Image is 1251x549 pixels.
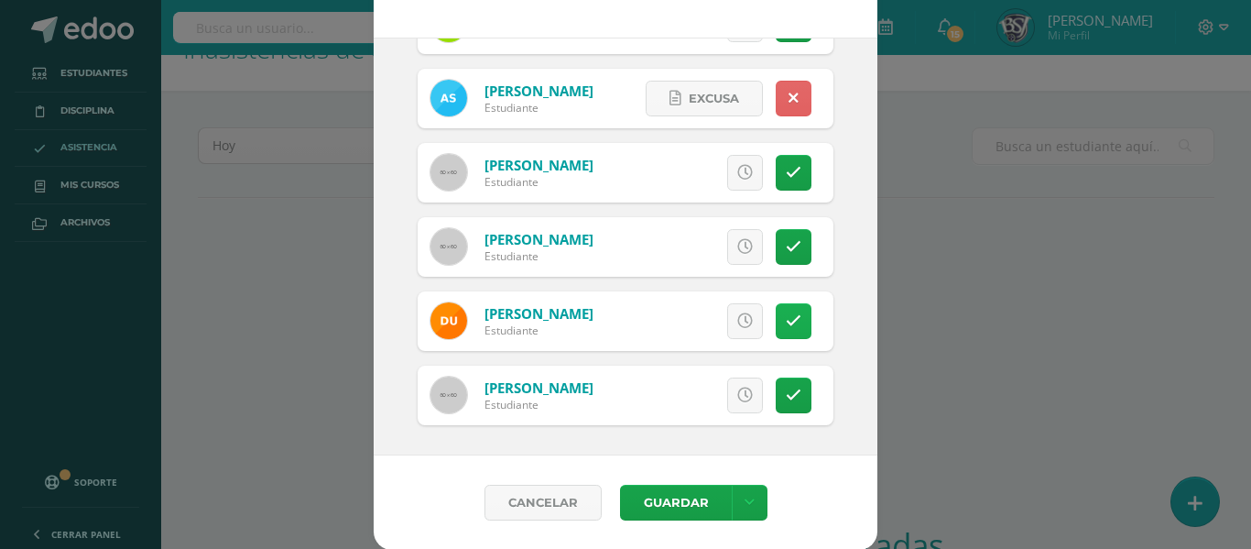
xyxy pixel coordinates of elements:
[484,485,602,521] a: Cancelar
[430,377,467,413] img: 60x60
[484,230,593,248] a: [PERSON_NAME]
[430,154,467,191] img: 60x60
[484,174,593,190] div: Estudiante
[484,156,593,174] a: [PERSON_NAME]
[689,82,739,115] span: Excusa
[484,248,593,264] div: Estudiante
[484,304,593,323] a: [PERSON_NAME]
[620,485,732,521] button: Guardar
[430,228,467,265] img: 60x60
[484,100,593,115] div: Estudiante
[484,82,593,100] a: [PERSON_NAME]
[484,379,593,397] a: [PERSON_NAME]
[430,302,467,339] img: 5a27d97d7e45eb5b7870a5c093aedd6a.png
[484,323,593,338] div: Estudiante
[484,397,593,412] div: Estudiante
[646,81,763,116] a: Excusa
[430,80,467,116] img: 61f29e6802e09e333b83c7c3b431673a.png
